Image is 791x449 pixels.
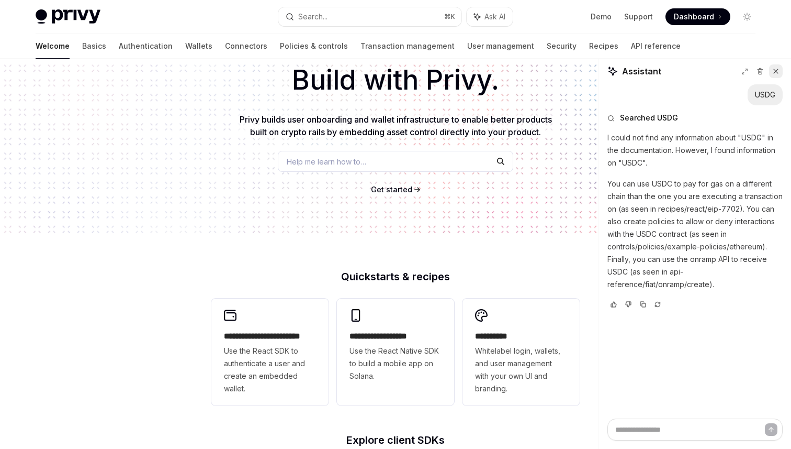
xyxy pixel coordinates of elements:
button: Send message [765,423,777,436]
a: Get started [371,184,412,195]
span: Use the React SDK to authenticate a user and create an embedded wallet. [224,345,316,395]
span: Searched USDG [620,113,678,123]
span: Dashboard [674,12,714,22]
span: Use the React Native SDK to build a mobile app on Solana. [349,345,442,382]
span: Privy builds user onboarding and wallet infrastructure to enable better products built on crypto ... [240,114,552,137]
a: Welcome [36,34,70,59]
a: Wallets [185,34,212,59]
a: **** **** **** ***Use the React Native SDK to build a mobile app on Solana. [337,299,454,406]
a: API reference [631,34,681,59]
button: Toggle dark mode [739,8,755,25]
a: Dashboard [665,8,730,25]
p: You can use USDC to pay for gas on a different chain than the one you are executing a transaction... [607,178,783,291]
h2: Explore client SDKs [211,435,580,445]
button: Searched USDG [607,113,783,123]
div: Search... [298,10,327,23]
p: I could not find any information about "USDG" in the documentation. However, I found information ... [607,132,783,169]
span: Help me learn how to… [287,156,366,167]
h2: Quickstarts & recipes [211,271,580,282]
a: **** *****Whitelabel login, wallets, and user management with your own UI and branding. [462,299,580,406]
a: User management [467,34,534,59]
h1: Build with Privy. [17,60,774,101]
a: Basics [82,34,106,59]
a: Recipes [589,34,618,59]
span: Get started [371,185,412,194]
a: Connectors [225,34,267,59]
a: Demo [591,12,612,22]
span: ⌘ K [444,13,455,21]
div: USDG [755,90,775,100]
span: Whitelabel login, wallets, and user management with your own UI and branding. [475,345,567,395]
a: Support [624,12,653,22]
a: Authentication [119,34,173,59]
img: light logo [36,9,100,24]
span: Assistant [622,65,661,78]
button: Ask AI [467,7,513,26]
a: Transaction management [360,34,455,59]
span: Ask AI [484,12,505,22]
a: Policies & controls [280,34,348,59]
button: Search...⌘K [278,7,461,26]
a: Security [547,34,577,59]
